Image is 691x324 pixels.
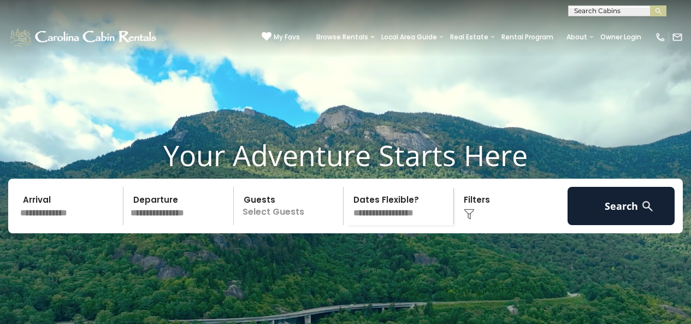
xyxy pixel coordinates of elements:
img: search-regular-white.png [641,199,654,213]
img: filter--v1.png [464,209,475,220]
a: About [561,30,593,45]
a: My Favs [262,32,300,43]
a: Real Estate [445,30,494,45]
img: mail-regular-white.png [672,32,683,43]
a: Owner Login [595,30,647,45]
h1: Your Adventure Starts Here [8,138,683,172]
a: Rental Program [496,30,559,45]
a: Browse Rentals [311,30,374,45]
button: Search [568,187,675,225]
p: Select Guests [237,187,344,225]
a: Local Area Guide [376,30,442,45]
span: My Favs [274,32,300,42]
img: White-1-1-2.png [8,26,160,48]
img: phone-regular-white.png [655,32,666,43]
